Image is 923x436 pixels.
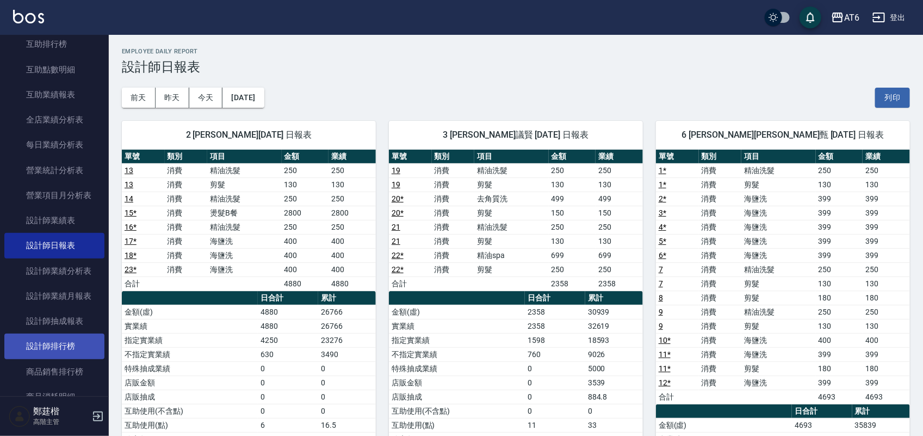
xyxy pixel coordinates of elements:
a: 每日業績分析表 [4,132,104,157]
a: 營業項目月分析表 [4,183,104,208]
th: 項目 [741,150,815,164]
td: 海鹽洗 [207,234,281,248]
td: 精油洗髮 [741,163,815,177]
td: 400 [282,262,329,277]
td: 399 [863,220,910,234]
td: 180 [816,361,863,376]
th: 單號 [122,150,165,164]
td: 250 [282,220,329,234]
td: 399 [863,206,910,220]
td: 店販抽成 [389,390,525,404]
a: 營業統計分析表 [4,158,104,183]
td: 180 [863,361,910,376]
td: 消費 [699,361,742,376]
td: 250 [329,163,376,177]
button: 昨天 [156,88,189,108]
td: 消費 [699,220,742,234]
td: 0 [258,390,318,404]
td: 884.8 [585,390,643,404]
th: 日合計 [525,291,585,305]
td: 23276 [318,333,376,347]
td: 0 [318,390,376,404]
td: 消費 [699,376,742,390]
td: 消費 [165,262,208,277]
td: 消費 [699,291,742,305]
th: 業績 [596,150,643,164]
a: 設計師抽成報表 [4,309,104,334]
a: 7 [659,265,663,274]
td: 剪髮 [474,177,548,192]
td: 130 [549,177,596,192]
td: 150 [596,206,643,220]
td: 實業績 [389,319,525,333]
td: 0 [258,404,318,418]
td: 16.5 [318,418,376,432]
td: 消費 [699,177,742,192]
td: 消費 [699,206,742,220]
td: 消費 [165,234,208,248]
td: 180 [816,291,863,305]
td: 399 [816,347,863,361]
td: 250 [549,163,596,177]
table: a dense table [389,150,643,291]
td: 130 [863,277,910,291]
td: 130 [816,277,863,291]
td: 店販金額 [389,376,525,390]
td: 剪髮 [741,319,815,333]
th: 累計 [318,291,376,305]
td: 0 [525,404,585,418]
td: 消費 [432,177,475,192]
a: 互助點數明細 [4,57,104,82]
button: 前天 [122,88,156,108]
a: 設計師業績表 [4,208,104,233]
span: 6 [PERSON_NAME][PERSON_NAME]甄 [DATE] 日報表 [669,130,897,140]
td: 399 [863,248,910,262]
td: 消費 [699,262,742,277]
td: 海鹽洗 [741,333,815,347]
td: 400 [282,248,329,262]
td: 760 [525,347,585,361]
td: 250 [816,262,863,277]
th: 金額 [816,150,863,164]
td: 399 [816,234,863,248]
td: 4693 [816,390,863,404]
td: 海鹽洗 [741,376,815,390]
h5: 鄭莛楷 [33,406,89,417]
th: 類別 [165,150,208,164]
td: 消費 [432,192,475,206]
a: 商品消耗明細 [4,384,104,409]
td: 海鹽洗 [741,206,815,220]
td: 消費 [699,319,742,333]
td: 250 [596,163,643,177]
td: 499 [596,192,643,206]
td: 250 [596,220,643,234]
td: 4880 [258,305,318,319]
td: 250 [863,163,910,177]
button: save [800,7,821,28]
th: 累計 [585,291,643,305]
td: 250 [863,262,910,277]
td: 店販抽成 [122,390,258,404]
th: 單號 [389,150,432,164]
a: 13 [125,166,133,175]
td: 0 [318,361,376,376]
td: 互助使用(點) [389,418,525,432]
td: 0 [525,361,585,376]
td: 消費 [165,220,208,234]
td: 130 [596,177,643,192]
th: 單號 [656,150,699,164]
p: 高階主管 [33,417,89,427]
td: 指定實業績 [389,333,525,347]
th: 金額 [282,150,329,164]
button: 今天 [189,88,223,108]
td: 不指定實業績 [389,347,525,361]
td: 剪髮 [741,291,815,305]
span: 2 [PERSON_NAME][DATE] 日報表 [135,130,363,140]
a: 設計師排行榜 [4,334,104,359]
button: AT6 [827,7,864,29]
td: 海鹽洗 [207,248,281,262]
td: 不指定實業績 [122,347,258,361]
td: 消費 [699,347,742,361]
td: 400 [329,234,376,248]
td: 精油洗髮 [207,192,281,206]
